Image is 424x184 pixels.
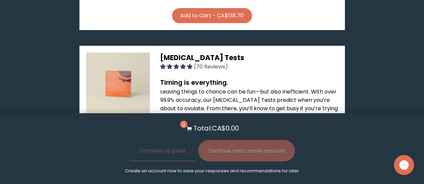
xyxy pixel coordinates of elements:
span: 0 [180,121,187,128]
p: Create an account now to save your responses and recommendations for later [125,168,299,174]
span: 4.96 stars [160,63,193,70]
button: Continue as guest [129,140,195,161]
p: Total: CA$0.00 [193,123,239,133]
button: Add to Cart - CA$138.70 [172,8,252,23]
span: [MEDICAL_DATA] Tests [160,53,244,62]
iframe: Gorgias live chat messenger [390,153,417,177]
p: Leaving things to chance can be fun—but also inefficient. With over 99.9% accuracy, our [MEDICAL_... [160,87,338,138]
span: (70 Reviews) [193,63,228,70]
button: Continue and create account [198,140,295,161]
strong: Timing is everything. [160,78,228,87]
img: thumbnail image [86,52,150,116]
